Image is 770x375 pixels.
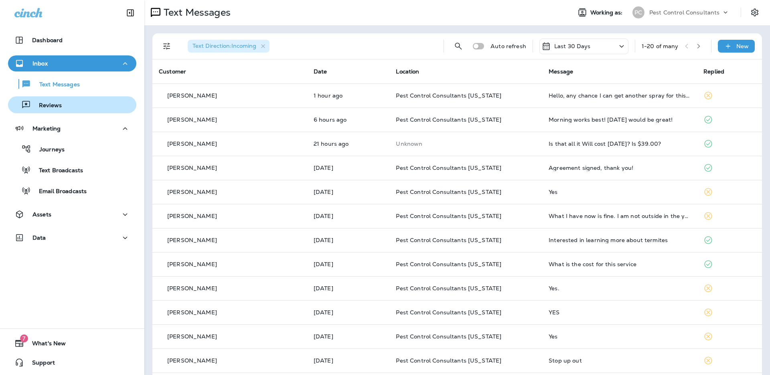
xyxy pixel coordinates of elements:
[31,146,65,154] p: Journeys
[549,213,691,219] div: What I have now is fine. I am not outside in the yard anymore so the $50 is fine. Thank you.
[736,43,749,49] p: New
[314,357,383,364] p: Aug 20, 2025 11:42 AM
[314,309,383,316] p: Aug 21, 2025 04:37 PM
[396,285,501,292] span: Pest Control Consultants [US_STATE]
[188,40,269,53] div: Text Direction:Incoming
[167,285,217,291] p: [PERSON_NAME]
[8,96,136,113] button: Reviews
[549,141,691,147] div: Is that all it Will cost on Friday? Is $39.00?
[119,5,142,21] button: Collapse Sidebar
[20,334,28,342] span: 7
[642,43,679,49] div: 1 - 20 of many
[32,37,63,43] p: Dashboard
[490,43,526,49] p: Auto refresh
[396,357,501,364] span: Pest Control Consultants [US_STATE]
[31,102,62,110] p: Reviews
[590,9,624,16] span: Working as:
[159,38,175,54] button: Filters
[549,261,691,267] div: What is the cost for this service
[8,120,136,137] button: Marketing
[167,237,217,243] p: [PERSON_NAME]
[549,237,691,243] div: Interested in learning more about termites
[314,116,383,123] p: Aug 26, 2025 08:17 AM
[159,68,186,75] span: Customer
[632,6,644,18] div: PC
[549,189,691,195] div: Yes
[314,141,383,147] p: Aug 25, 2025 04:38 PM
[549,92,691,99] div: Hello, any chance I can get another spray for this season set up?
[314,68,327,75] span: Date
[314,213,383,219] p: Aug 23, 2025 11:54 AM
[167,261,217,267] p: [PERSON_NAME]
[396,212,501,220] span: Pest Control Consultants [US_STATE]
[649,9,719,16] p: Pest Control Consultants
[549,68,573,75] span: Message
[31,188,87,196] p: Email Broadcasts
[8,206,136,222] button: Assets
[396,141,536,147] p: This customer does not have a last location and the phone number they messaged is not assigned to...
[396,261,501,268] span: Pest Control Consultants [US_STATE]
[192,42,256,49] span: Text Direction : Incoming
[8,182,136,199] button: Email Broadcasts
[748,5,762,20] button: Settings
[8,55,136,71] button: Inbox
[396,116,501,123] span: Pest Control Consultants [US_STATE]
[396,333,501,340] span: Pest Control Consultants [US_STATE]
[8,75,136,92] button: Text Messages
[314,285,383,291] p: Aug 22, 2025 11:49 AM
[396,236,501,244] span: Pest Control Consultants [US_STATE]
[396,92,501,99] span: Pest Control Consultants [US_STATE]
[167,141,217,147] p: [PERSON_NAME]
[703,68,724,75] span: Replied
[167,309,217,316] p: [PERSON_NAME]
[314,237,383,243] p: Aug 22, 2025 05:40 PM
[167,165,217,171] p: [PERSON_NAME]
[167,189,217,195] p: [PERSON_NAME]
[24,359,55,369] span: Support
[167,213,217,219] p: [PERSON_NAME]
[314,189,383,195] p: Aug 25, 2025 08:01 AM
[549,357,691,364] div: Stop up out
[314,333,383,340] p: Aug 20, 2025 11:46 AM
[8,335,136,351] button: 7What's New
[167,116,217,123] p: [PERSON_NAME]
[549,116,691,123] div: Morning works best! This Friday would be great!
[8,161,136,178] button: Text Broadcasts
[450,38,466,54] button: Search Messages
[554,43,591,49] p: Last 30 Days
[32,125,61,132] p: Marketing
[8,230,136,246] button: Data
[549,309,691,316] div: YES
[8,141,136,157] button: Journeys
[32,60,48,67] p: Inbox
[167,357,217,364] p: [PERSON_NAME]
[32,211,51,218] p: Assets
[396,309,501,316] span: Pest Control Consultants [US_STATE]
[314,92,383,99] p: Aug 26, 2025 01:10 PM
[167,92,217,99] p: [PERSON_NAME]
[31,167,83,175] p: Text Broadcasts
[8,32,136,48] button: Dashboard
[396,164,501,171] span: Pest Control Consultants [US_STATE]
[24,340,66,350] span: What's New
[32,234,46,241] p: Data
[396,68,419,75] span: Location
[549,285,691,291] div: Yes.
[549,333,691,340] div: Yes
[167,333,217,340] p: [PERSON_NAME]
[549,165,691,171] div: Agreement signed, thank you!
[31,81,80,89] p: Text Messages
[314,261,383,267] p: Aug 22, 2025 03:22 PM
[314,165,383,171] p: Aug 25, 2025 11:11 AM
[396,188,501,196] span: Pest Control Consultants [US_STATE]
[8,355,136,371] button: Support
[160,6,231,18] p: Text Messages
